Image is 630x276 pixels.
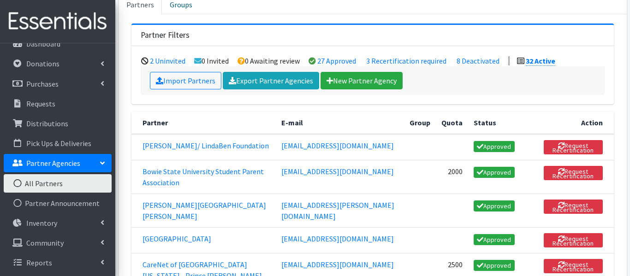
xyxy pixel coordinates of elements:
[26,139,91,148] p: Pick Ups & Deliveries
[143,200,266,221] a: [PERSON_NAME][GEOGRAPHIC_DATA] [PERSON_NAME]
[26,39,60,48] p: Dashboard
[544,166,603,180] button: Request Recertification
[474,234,515,245] span: Approved
[317,56,356,65] a: 27 Approved
[526,56,555,66] a: 32 Active
[194,56,229,65] li: 0 Invited
[321,72,403,89] a: New Partner Agency
[131,112,276,134] th: Partner
[544,200,603,214] button: Request Recertification
[544,140,603,154] button: Request Recertification
[544,233,603,247] button: Request Recertification
[281,260,394,269] a: [EMAIL_ADDRESS][DOMAIN_NAME]
[366,56,446,65] a: 3 Recertification required
[457,56,499,65] a: 8 Deactivated
[26,218,57,228] p: Inventory
[150,56,185,65] a: 2 Uninvited
[4,6,112,37] img: HumanEssentials
[4,94,112,113] a: Requests
[4,54,112,73] a: Donations
[468,112,538,134] th: Status
[4,134,112,153] a: Pick Ups & Deliveries
[4,194,112,212] a: Partner Announcement
[4,35,112,53] a: Dashboard
[436,160,468,194] td: 2000
[26,59,59,68] p: Donations
[436,112,468,134] th: Quota
[4,114,112,133] a: Distributions
[4,253,112,272] a: Reports
[143,141,269,150] a: [PERSON_NAME]/ LindaBen Foundation
[26,79,59,88] p: Purchases
[26,99,55,108] p: Requests
[474,200,515,211] span: Approved
[143,234,211,243] a: [GEOGRAPHIC_DATA]
[281,200,394,221] a: [EMAIL_ADDRESS][PERSON_NAME][DOMAIN_NAME]
[223,72,319,89] a: Export Partner Agencies
[474,167,515,178] span: Approved
[4,174,112,193] a: All Partners
[474,260,515,271] span: Approved
[26,258,52,267] p: Reports
[474,141,515,152] span: Approved
[4,75,112,93] a: Purchases
[238,56,300,65] li: 0 Awaiting review
[281,141,394,150] a: [EMAIL_ADDRESS][DOMAIN_NAME]
[26,119,68,128] p: Distributions
[4,214,112,232] a: Inventory
[143,167,264,187] a: Bowie State University Student Parent Association
[281,167,394,176] a: [EMAIL_ADDRESS][DOMAIN_NAME]
[26,159,80,168] p: Partner Agencies
[281,234,394,243] a: [EMAIL_ADDRESS][DOMAIN_NAME]
[538,112,614,134] th: Action
[26,238,64,247] p: Community
[150,72,221,89] a: Import Partners
[141,30,190,40] h3: Partner Filters
[544,259,603,273] button: Request Recertification
[276,112,404,134] th: E-mail
[4,154,112,172] a: Partner Agencies
[404,112,436,134] th: Group
[4,234,112,252] a: Community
